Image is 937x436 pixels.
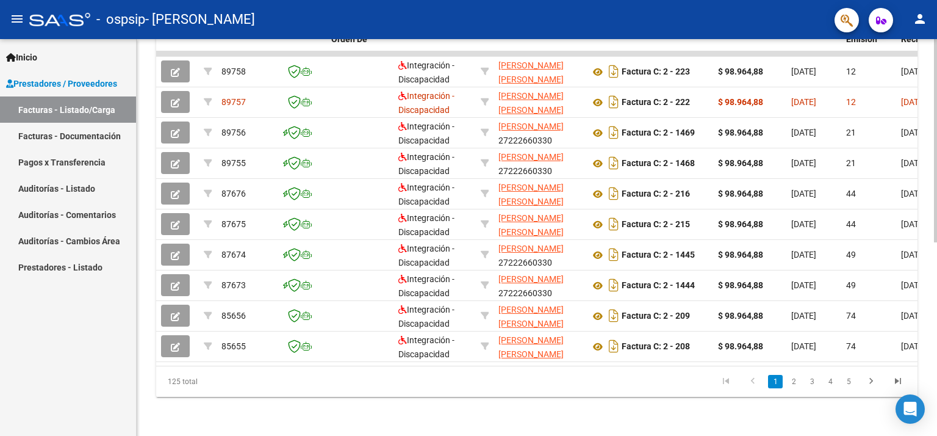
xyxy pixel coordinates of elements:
span: 89758 [221,67,246,76]
a: 2 [786,375,801,388]
span: Fecha Recibido [901,20,935,44]
span: [DATE] [791,128,816,137]
span: 49 [846,250,856,260]
i: Descargar documento [606,214,622,234]
span: Integración - Discapacidad [398,244,454,267]
strong: $ 98.964,88 [718,250,763,260]
li: page 3 [803,371,821,392]
strong: $ 98.964,88 [718,128,763,137]
strong: Factura C: 2 - 208 [622,342,690,352]
span: 89757 [221,97,246,107]
div: 27222660330 [498,150,580,176]
strong: Factura C: 2 - 215 [622,220,690,230]
span: [DATE] [901,67,926,76]
a: 5 [841,375,856,388]
span: [PERSON_NAME] [498,122,564,131]
div: 27222660330 [498,120,580,145]
i: Descargar documento [606,92,622,112]
span: 44 [846,189,856,198]
strong: $ 98.964,88 [718,341,763,351]
span: [DATE] [901,97,926,107]
span: 21 [846,128,856,137]
span: 87674 [221,250,246,260]
li: page 5 [839,371,858,392]
span: [PERSON_NAME] [PERSON_NAME] [498,335,564,359]
strong: Factura C: 2 - 1469 [622,128,695,138]
span: - ospsip [96,6,145,33]
span: 85656 [221,311,246,321]
strong: Factura C: 2 - 216 [622,189,690,199]
i: Descargar documento [606,245,622,264]
span: 87675 [221,219,246,229]
strong: Factura C: 2 - 209 [622,311,690,321]
span: Integración - Discapacidad [398,183,454,206]
span: [PERSON_NAME] [PERSON_NAME] [498,305,564,329]
span: [PERSON_NAME] [498,244,564,253]
span: [DATE] [901,311,926,321]
div: 125 total [156,366,306,397]
span: [PERSON_NAME] [PERSON_NAME] [498,183,564,206]
div: 27188485443 [498,89,580,115]
span: [DATE] [901,341,926,351]
span: Prestadores / Proveedores [6,77,117,90]
div: Open Intercom Messenger [896,394,925,424]
i: Descargar documento [606,153,622,173]
a: 4 [823,375,838,388]
span: [DATE] [901,280,926,290]
span: Integración - Discapacidad [398,152,454,176]
span: 87673 [221,280,246,290]
span: Integración - Discapacidad [398,274,454,298]
span: 87676 [221,189,246,198]
span: [DATE] [791,280,816,290]
span: 74 [846,341,856,351]
span: [PERSON_NAME] [PERSON_NAME] [498,213,564,237]
span: [DATE] [901,219,926,229]
strong: $ 98.964,88 [718,219,763,229]
span: Integración - Discapacidad [398,122,454,145]
div: 27188485443 [498,333,580,359]
strong: $ 98.964,88 [718,311,763,321]
span: Integración - Discapacidad [398,305,454,329]
strong: $ 98.964,88 [718,158,763,168]
strong: $ 98.964,88 [718,189,763,198]
span: 85655 [221,341,246,351]
strong: Factura C: 2 - 222 [622,98,690,107]
span: 21 [846,158,856,168]
strong: $ 98.964,88 [718,280,763,290]
a: go to previous page [741,375,764,388]
strong: Factura C: 2 - 1444 [622,281,695,291]
span: [DATE] [791,67,816,76]
div: 27188485443 [498,59,580,84]
span: [DATE] [901,158,926,168]
span: [PERSON_NAME] [PERSON_NAME] [498,91,564,115]
a: 1 [768,375,783,388]
div: 27188485443 [498,211,580,237]
span: - [PERSON_NAME] [145,6,255,33]
strong: $ 98.964,88 [718,67,763,76]
mat-icon: menu [10,12,24,26]
div: 27222660330 [498,272,580,298]
span: [DATE] [791,311,816,321]
span: Integración - Discapacidad [398,60,454,84]
strong: Factura C: 2 - 1468 [622,159,695,169]
i: Descargar documento [606,123,622,142]
span: 49 [846,280,856,290]
span: 12 [846,67,856,76]
span: [DATE] [791,250,816,260]
strong: $ 98.964,88 [718,97,763,107]
span: [DATE] [901,189,926,198]
span: [DATE] [791,189,816,198]
div: 27222660330 [498,242,580,267]
i: Descargar documento [606,306,622,325]
li: page 1 [766,371,784,392]
span: Integración - Discapacidad [398,91,454,115]
span: Inicio [6,51,37,64]
span: Integración - Discapacidad [398,335,454,359]
li: page 4 [821,371,839,392]
span: 44 [846,219,856,229]
a: 3 [805,375,819,388]
span: Días desde Emisión [846,20,889,44]
i: Descargar documento [606,184,622,203]
strong: Factura C: 2 - 1445 [622,250,695,260]
span: [PERSON_NAME] [PERSON_NAME] [498,60,564,84]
